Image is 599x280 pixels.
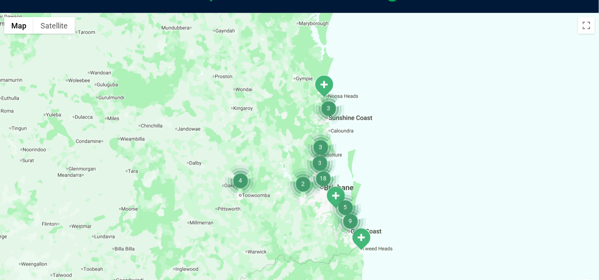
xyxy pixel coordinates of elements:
[583,38,591,46] button: Search
[325,186,346,209] div: Beenleigh
[33,17,75,34] button: Show satellite imagery
[305,131,336,163] div: 3
[287,168,319,200] div: 2
[351,228,372,251] div: Tweed Heads
[307,163,339,194] div: 18
[334,205,366,237] div: 9
[578,17,595,34] button: Toggle fullscreen view
[329,191,361,223] div: 5
[224,165,256,196] div: 4
[4,17,33,34] button: Show street map
[314,75,334,98] div: Noosa Civic
[304,147,336,179] div: 3
[313,92,344,124] div: 3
